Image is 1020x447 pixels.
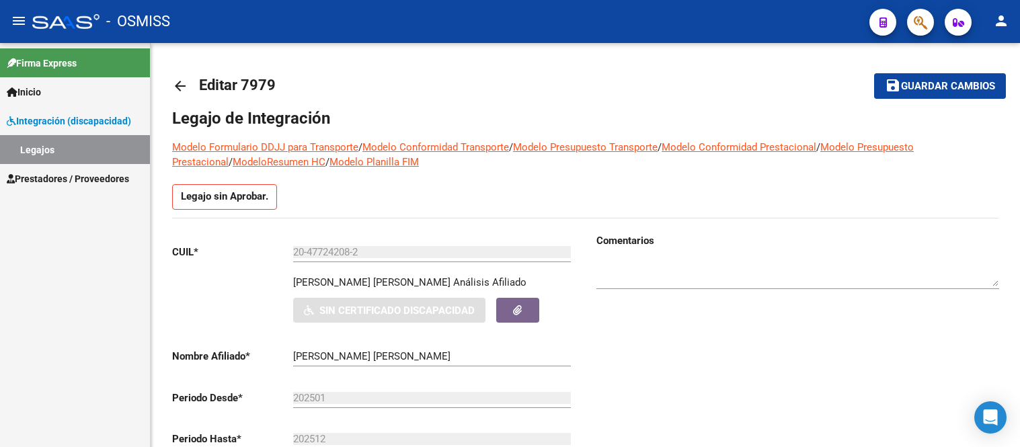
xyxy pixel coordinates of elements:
[319,304,475,317] span: Sin Certificado Discapacidad
[7,114,131,128] span: Integración (discapacidad)
[974,401,1007,434] div: Open Intercom Messenger
[874,73,1006,98] button: Guardar cambios
[172,78,188,94] mat-icon: arrow_back
[7,56,77,71] span: Firma Express
[172,108,998,129] h1: Legajo de Integración
[7,171,129,186] span: Prestadores / Proveedores
[199,77,276,93] span: Editar 7979
[11,13,27,29] mat-icon: menu
[901,81,995,93] span: Guardar cambios
[885,77,901,93] mat-icon: save
[596,233,999,248] h3: Comentarios
[293,275,450,290] p: [PERSON_NAME] [PERSON_NAME]
[172,141,358,153] a: Modelo Formulario DDJJ para Transporte
[513,141,658,153] a: Modelo Presupuesto Transporte
[172,391,293,405] p: Periodo Desde
[662,141,816,153] a: Modelo Conformidad Prestacional
[106,7,170,36] span: - OSMISS
[453,275,526,290] div: Análisis Afiliado
[362,141,509,153] a: Modelo Conformidad Transporte
[7,85,41,99] span: Inicio
[993,13,1009,29] mat-icon: person
[172,432,293,446] p: Periodo Hasta
[172,184,277,210] p: Legajo sin Aprobar.
[172,349,293,364] p: Nombre Afiliado
[329,156,419,168] a: Modelo Planilla FIM
[172,245,293,259] p: CUIL
[293,298,485,323] button: Sin Certificado Discapacidad
[233,156,325,168] a: ModeloResumen HC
